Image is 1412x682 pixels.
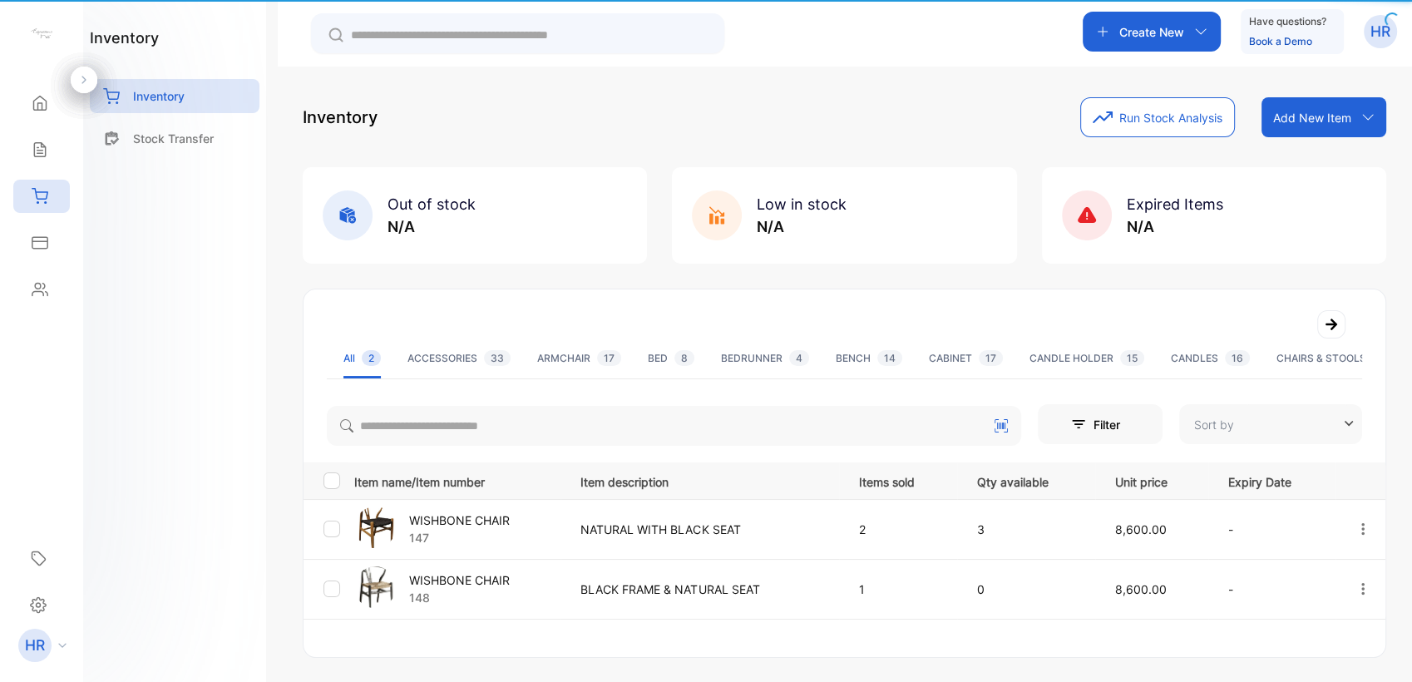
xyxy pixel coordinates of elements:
p: Unit price [1115,470,1194,491]
p: N/A [388,215,476,238]
div: All [343,351,381,366]
span: 4 [789,350,809,366]
span: 17 [597,350,621,366]
span: 33 [484,350,511,366]
p: BLACK FRAME & NATURAL SEAT [580,581,825,598]
span: 14 [877,350,902,366]
span: 8,600.00 [1115,522,1167,536]
p: 148 [409,589,510,606]
p: HR [25,635,45,656]
span: 15 [1120,350,1144,366]
p: WISHBONE CHAIR [409,511,510,529]
p: WISHBONE CHAIR [409,571,510,589]
p: Item description [580,470,825,491]
p: N/A [757,215,847,238]
p: Expiry Date [1228,470,1321,491]
p: N/A [1127,215,1223,238]
p: 147 [409,529,510,546]
p: - [1228,521,1321,538]
p: - [1228,581,1321,598]
button: HR [1364,12,1397,52]
p: Sort by [1194,416,1234,433]
a: Inventory [90,79,259,113]
span: 2 [362,350,381,366]
div: CABINET [929,351,1003,366]
p: Stock Transfer [133,130,214,147]
img: item [354,566,396,608]
p: Qty available [977,470,1081,491]
div: BED [648,351,694,366]
div: ACCESSORIES [407,351,511,366]
p: Inventory [303,105,378,130]
div: CANDLE HOLDER [1029,351,1144,366]
span: Expired Items [1127,195,1223,213]
span: 8,600.00 [1115,582,1167,596]
p: Add New Item [1273,109,1351,126]
div: BEDRUNNER [721,351,809,366]
button: Sort by [1179,404,1362,444]
div: BENCH [836,351,902,366]
button: Run Stock Analysis [1080,97,1235,137]
p: Create New [1119,23,1184,41]
span: Low in stock [757,195,847,213]
a: Book a Demo [1249,35,1312,47]
p: Items sold [859,470,942,491]
p: NATURAL WITH BLACK SEAT [580,521,825,538]
p: Item name/Item number [354,470,560,491]
span: 8 [674,350,694,366]
div: ARMCHAIR [537,351,621,366]
span: 17 [979,350,1003,366]
div: CHAIRS & STOOLS [1276,351,1400,366]
p: 0 [977,581,1081,598]
span: 16 [1225,350,1250,366]
img: logo [29,22,54,47]
p: 2 [859,521,942,538]
button: Open LiveChat chat widget [13,7,63,57]
a: Stock Transfer [90,121,259,156]
span: Out of stock [388,195,476,213]
p: Inventory [133,87,185,105]
p: Have questions? [1249,13,1326,30]
p: HR [1370,21,1390,42]
div: CANDLES [1171,351,1250,366]
button: Create New [1083,12,1221,52]
p: 1 [859,581,942,598]
h1: inventory [90,27,159,49]
p: 3 [977,521,1081,538]
img: item [354,507,396,548]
